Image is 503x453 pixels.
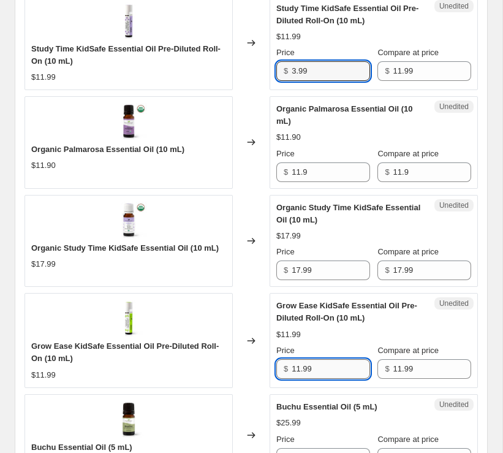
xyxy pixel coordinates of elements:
[276,301,417,322] span: Grow Ease KidSafe Essential Oil Pre-Diluted Roll-On (10 mL)
[284,66,288,75] span: $
[439,1,469,11] span: Unedited
[276,329,301,341] div: $11.99
[377,149,439,158] span: Compare at price
[377,435,439,444] span: Compare at price
[276,31,301,43] div: $11.99
[31,258,56,270] div: $17.99
[377,247,439,256] span: Compare at price
[276,203,420,224] span: Organic Study Time KidSafe Essential Oil (10 mL)
[385,66,389,75] span: $
[276,104,413,126] span: Organic Palmarosa Essential Oil (10 mL)
[31,159,56,172] div: $11.90
[276,346,295,355] span: Price
[276,230,301,242] div: $17.99
[31,369,56,381] div: $11.99
[31,443,132,452] span: Buchu Essential Oil (5 mL)
[276,417,301,429] div: $25.99
[439,299,469,308] span: Unedited
[284,167,288,177] span: $
[385,167,389,177] span: $
[110,2,147,39] img: study_time_kidsafe_eo_blend-rollon_10ml-01_960x960_83bd9949-9a0c-475a-98dd-745216946a0c_80x.jpg
[439,200,469,210] span: Unedited
[31,341,219,363] span: Grow Ease KidSafe Essential Oil Pre-Diluted Roll-On (10 mL)
[31,243,219,253] span: Organic Study Time KidSafe Essential Oil (10 mL)
[31,71,56,83] div: $11.99
[439,102,469,112] span: Unedited
[377,48,439,57] span: Compare at price
[377,346,439,355] span: Compare at price
[385,265,389,275] span: $
[276,402,377,411] span: Buchu Essential Oil (5 mL)
[276,4,418,25] span: Study Time KidSafe Essential Oil Pre-Diluted Roll-On (10 mL)
[276,435,295,444] span: Price
[31,145,184,154] span: Organic Palmarosa Essential Oil (10 mL)
[439,400,469,409] span: Unedited
[276,247,295,256] span: Price
[31,44,221,66] span: Study Time KidSafe Essential Oil Pre-Diluted Roll-On (10 mL)
[276,48,295,57] span: Price
[110,300,147,337] img: grow_ease_kidsafe_eo_blend-10ml_rollon-01_21646654-d845-4352-a2e1-aa1325dbda5f_80x.jpg
[110,202,147,238] img: organic_study_time_kidsafe_eo_blend-10ml-01_logo_80x.jpg
[276,149,295,158] span: Price
[385,364,389,373] span: $
[110,401,147,438] img: Buchu-5mL-01_80x.jpg
[110,103,147,140] img: organic_palmarosa_eo-10ml-01_logo_80x.jpg
[284,265,288,275] span: $
[284,364,288,373] span: $
[276,131,301,143] div: $11.90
